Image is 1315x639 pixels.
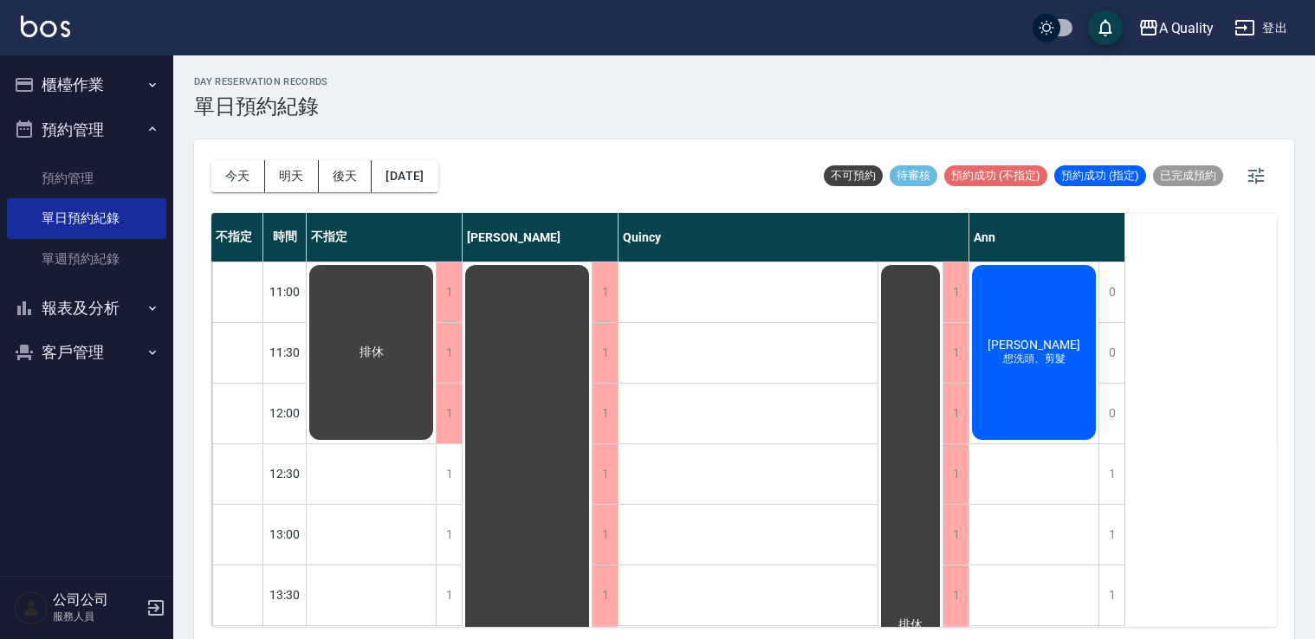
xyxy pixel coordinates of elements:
[943,565,968,625] div: 1
[263,383,307,443] div: 12:00
[1228,12,1294,44] button: 登出
[263,443,307,504] div: 12:30
[7,239,166,279] a: 單週預約紀錄
[1098,505,1124,565] div: 1
[943,384,968,443] div: 1
[7,330,166,375] button: 客戶管理
[592,384,618,443] div: 1
[1098,565,1124,625] div: 1
[436,323,462,383] div: 1
[895,617,926,633] span: 排休
[194,94,328,119] h3: 單日預約紀錄
[436,505,462,565] div: 1
[7,286,166,331] button: 報表及分析
[263,213,307,261] div: 時間
[1098,262,1124,322] div: 0
[1088,10,1123,45] button: save
[1098,384,1124,443] div: 0
[943,505,968,565] div: 1
[436,262,462,322] div: 1
[1159,17,1215,39] div: A Quality
[21,16,70,37] img: Logo
[619,213,969,261] div: Quincy
[969,213,1125,261] div: Ann
[263,322,307,383] div: 11:30
[7,107,166,152] button: 預約管理
[307,213,463,261] div: 不指定
[436,444,462,504] div: 1
[943,323,968,383] div: 1
[53,609,141,624] p: 服務人員
[1054,168,1146,184] span: 預約成功 (指定)
[265,160,319,192] button: 明天
[194,76,328,87] h2: day Reservation records
[7,198,166,238] a: 單日預約紀錄
[1000,352,1069,366] span: 想洗頭、剪髮
[53,591,141,609] h5: 公司公司
[356,345,387,360] span: 排休
[1098,323,1124,383] div: 0
[211,213,263,261] div: 不指定
[372,160,437,192] button: [DATE]
[592,262,618,322] div: 1
[436,384,462,443] div: 1
[824,168,883,184] span: 不可預約
[1098,444,1124,504] div: 1
[592,565,618,625] div: 1
[436,565,462,625] div: 1
[211,160,265,192] button: 今天
[592,505,618,565] div: 1
[14,591,49,625] img: Person
[944,168,1047,184] span: 預約成功 (不指定)
[890,168,937,184] span: 待審核
[7,62,166,107] button: 櫃檯作業
[319,160,372,192] button: 後天
[263,565,307,625] div: 13:30
[7,158,166,198] a: 預約管理
[592,323,618,383] div: 1
[943,444,968,504] div: 1
[463,213,619,261] div: [PERSON_NAME]
[263,261,307,322] div: 11:00
[984,338,1084,352] span: [PERSON_NAME]
[1153,168,1223,184] span: 已完成預約
[1131,10,1221,46] button: A Quality
[592,444,618,504] div: 1
[263,504,307,565] div: 13:00
[943,262,968,322] div: 1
